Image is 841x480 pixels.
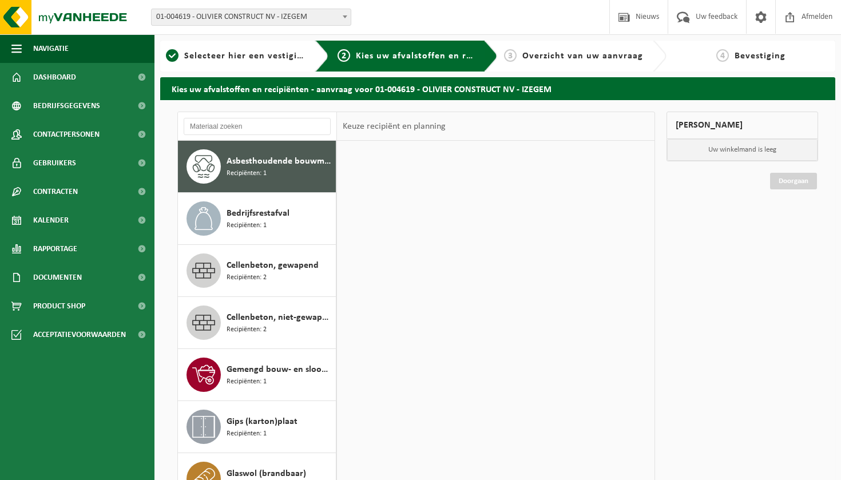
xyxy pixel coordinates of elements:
span: Acceptatievoorwaarden [33,320,126,349]
span: Asbesthoudende bouwmaterialen cementgebonden (hechtgebonden) [227,154,333,168]
input: Materiaal zoeken [184,118,331,135]
button: Bedrijfsrestafval Recipiënten: 1 [178,193,336,245]
button: Gemengd bouw- en sloopafval (inert en niet inert) Recipiënten: 1 [178,349,336,401]
span: 3 [504,49,517,62]
span: Selecteer hier een vestiging [184,51,308,61]
span: 01-004619 - OLIVIER CONSTRUCT NV - IZEGEM [152,9,351,25]
span: Gebruikers [33,149,76,177]
iframe: chat widget [6,455,191,480]
span: Documenten [33,263,82,292]
span: Recipiënten: 1 [227,376,267,387]
span: Recipiënten: 1 [227,220,267,231]
span: Recipiënten: 1 [227,168,267,179]
span: Bedrijfsrestafval [227,207,289,220]
button: Cellenbeton, gewapend Recipiënten: 2 [178,245,336,297]
span: Product Shop [33,292,85,320]
span: Navigatie [33,34,69,63]
div: Keuze recipiënt en planning [337,112,451,141]
span: Contactpersonen [33,120,100,149]
span: Cellenbeton, gewapend [227,259,319,272]
div: [PERSON_NAME] [667,112,818,139]
span: Dashboard [33,63,76,92]
span: Recipiënten: 2 [227,324,267,335]
a: 1Selecteer hier een vestiging [166,49,306,63]
span: Kies uw afvalstoffen en recipiënten [356,51,513,61]
span: 2 [338,49,350,62]
span: Overzicht van uw aanvraag [522,51,643,61]
span: 4 [716,49,729,62]
span: 1 [166,49,178,62]
button: Cellenbeton, niet-gewapend Recipiënten: 2 [178,297,336,349]
span: Cellenbeton, niet-gewapend [227,311,333,324]
span: Contracten [33,177,78,206]
span: Recipiënten: 2 [227,272,267,283]
span: Bedrijfsgegevens [33,92,100,120]
button: Gips (karton)plaat Recipiënten: 1 [178,401,336,453]
span: 01-004619 - OLIVIER CONSTRUCT NV - IZEGEM [151,9,351,26]
span: Gips (karton)plaat [227,415,297,429]
span: Kalender [33,206,69,235]
a: Doorgaan [770,173,817,189]
button: Asbesthoudende bouwmaterialen cementgebonden (hechtgebonden) Recipiënten: 1 [178,141,336,193]
h2: Kies uw afvalstoffen en recipiënten - aanvraag voor 01-004619 - OLIVIER CONSTRUCT NV - IZEGEM [160,77,835,100]
span: Recipiënten: 1 [227,429,267,439]
span: Gemengd bouw- en sloopafval (inert en niet inert) [227,363,333,376]
span: Bevestiging [735,51,786,61]
span: Rapportage [33,235,77,263]
p: Uw winkelmand is leeg [667,139,818,161]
